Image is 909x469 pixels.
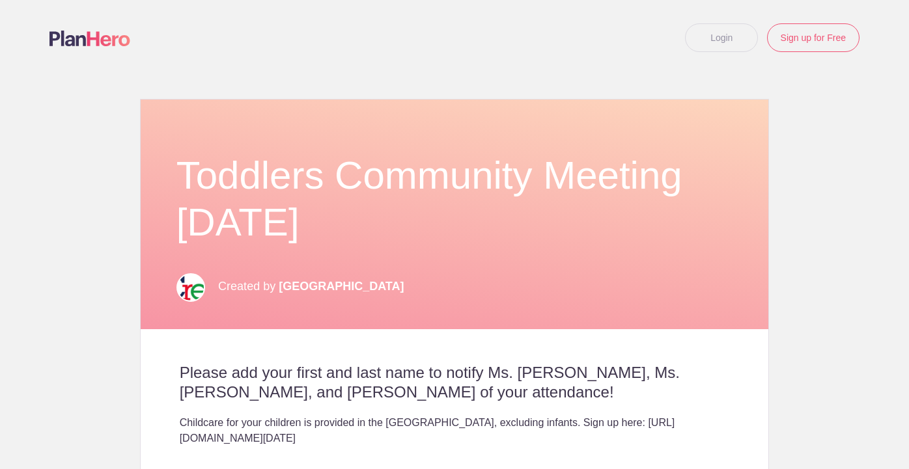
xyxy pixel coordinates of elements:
a: Sign up for Free [767,23,860,52]
a: Login [685,23,758,52]
div: Childcare for your children is provided in the [GEOGRAPHIC_DATA], excluding infants. Sign up here... [180,415,730,446]
img: Creo [176,273,205,302]
p: Created by [218,272,404,301]
img: Logo main planhero [49,31,130,46]
h2: Please add your first and last name to notify Ms. [PERSON_NAME], Ms. [PERSON_NAME], and [PERSON_N... [180,363,730,402]
h1: Toddlers Community Meeting [DATE] [176,152,733,246]
span: [GEOGRAPHIC_DATA] [279,280,404,293]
